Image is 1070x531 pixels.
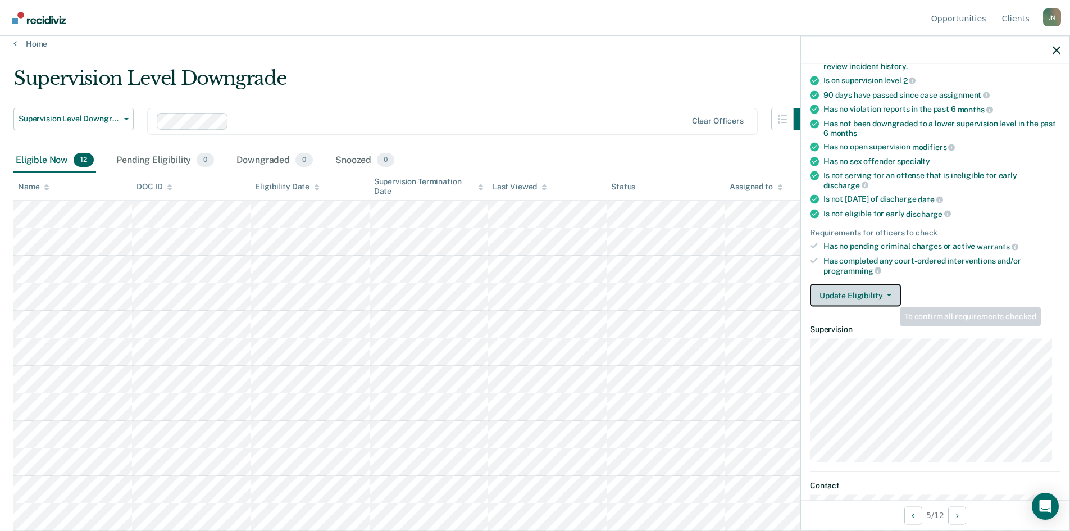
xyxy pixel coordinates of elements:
[823,242,1060,252] div: Has no pending criminal charges or active
[255,182,320,192] div: Eligibility Date
[906,209,951,218] span: discharge
[493,182,547,192] div: Last Viewed
[730,182,782,192] div: Assigned to
[823,90,1060,100] div: 90 days have passed since case
[903,76,916,85] span: 2
[823,266,881,275] span: programming
[114,148,216,173] div: Pending Eligibility
[13,67,816,99] div: Supervision Level Downgrade
[958,105,993,114] span: months
[374,177,484,196] div: Supervision Termination Date
[1043,8,1061,26] button: Profile dropdown button
[918,195,942,204] span: date
[19,114,120,124] span: Supervision Level Downgrade
[692,116,744,126] div: Clear officers
[333,148,397,173] div: Snoozed
[939,90,990,99] span: assignment
[823,142,1060,152] div: Has no open supervision
[1043,8,1061,26] div: J N
[823,75,1060,85] div: Is on supervision level
[18,182,49,192] div: Name
[823,119,1060,138] div: Has not been downgraded to a lower supervision level in the past 6
[377,153,394,167] span: 0
[810,284,901,307] button: Update Eligibility
[830,128,857,137] span: months
[810,480,1060,490] dt: Contact
[823,194,1060,205] div: Is not [DATE] of discharge
[12,12,66,24] img: Recidiviz
[904,506,922,524] button: Previous Opportunity
[74,153,94,167] span: 12
[801,500,1069,530] div: 5 / 12
[823,156,1060,166] div: Has no sex offender
[823,208,1060,219] div: Is not eligible for early
[197,153,214,167] span: 0
[948,506,966,524] button: Next Opportunity
[823,170,1060,189] div: Is not serving for an offense that is ineligible for early
[13,148,96,173] div: Eligible Now
[13,39,1057,49] a: Home
[1032,493,1059,520] div: Open Intercom Messenger
[977,242,1018,251] span: warrants
[897,156,930,165] span: specialty
[823,180,868,189] span: discharge
[912,143,955,152] span: modifiers
[823,105,1060,115] div: Has no violation reports in the past 6
[810,325,1060,334] dt: Supervision
[295,153,313,167] span: 0
[823,256,1060,275] div: Has completed any court-ordered interventions and/or
[611,182,635,192] div: Status
[234,148,315,173] div: Downgraded
[810,228,1060,237] div: Requirements for officers to check
[136,182,172,192] div: DOC ID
